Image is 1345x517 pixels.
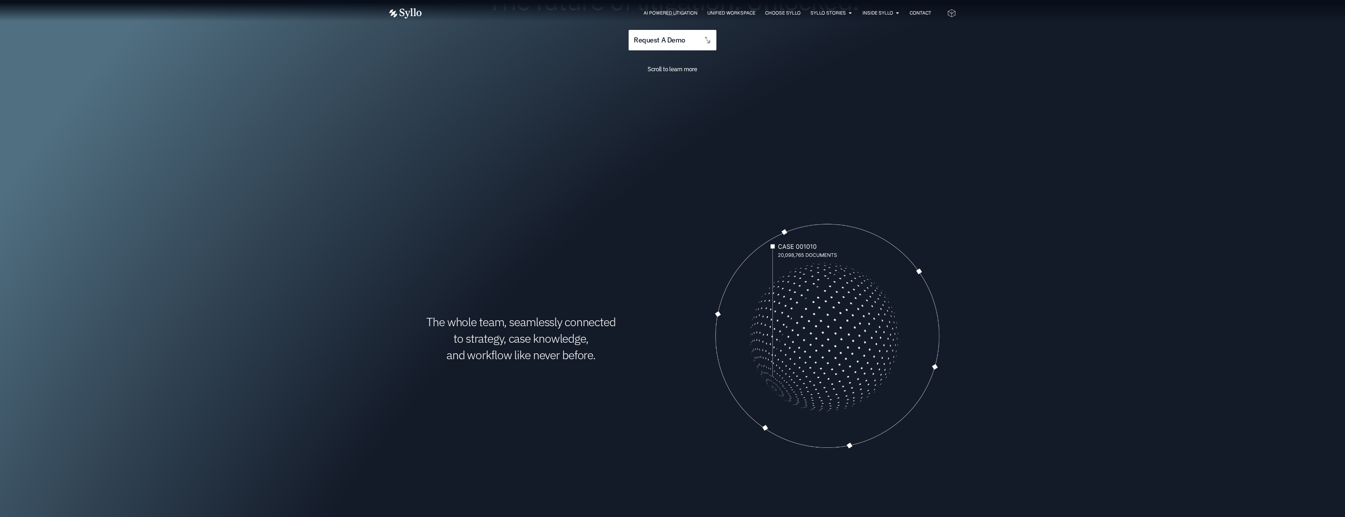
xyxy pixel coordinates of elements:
[644,9,697,17] a: AI Powered Litigation
[862,9,893,17] a: Inside Syllo
[910,9,931,17] a: Contact
[648,65,697,73] span: Scroll to learn more
[389,8,422,18] img: Vector
[437,9,931,17] div: Menu Toggle
[629,30,716,51] a: request a demo
[634,37,685,44] span: request a demo
[437,9,931,17] nav: Menu
[765,9,801,17] a: Choose Syllo
[389,314,653,363] h1: The whole team, seamlessly connected to strategy, case knowledge, and workflow like never before.
[707,9,755,17] a: Unified Workspace
[810,9,846,17] a: Syllo Stories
